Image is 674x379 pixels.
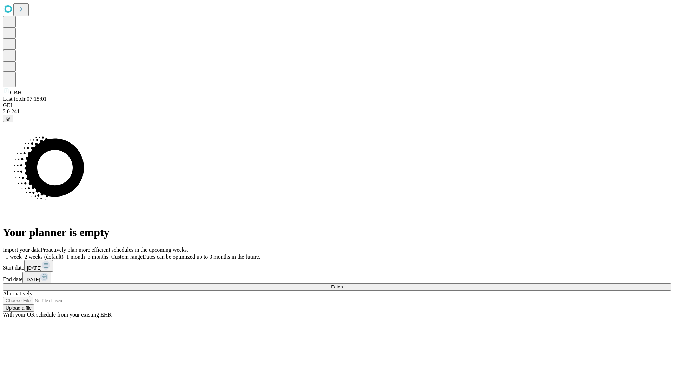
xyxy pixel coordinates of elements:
[66,254,85,260] span: 1 month
[88,254,108,260] span: 3 months
[6,116,11,121] span: @
[3,260,671,272] div: Start date
[24,260,53,272] button: [DATE]
[331,284,343,290] span: Fetch
[25,254,64,260] span: 2 weeks (default)
[3,247,41,253] span: Import your data
[3,304,34,312] button: Upload a file
[3,115,13,122] button: @
[3,272,671,283] div: End date
[3,226,671,239] h1: Your planner is empty
[3,291,32,297] span: Alternatively
[27,265,42,271] span: [DATE]
[3,312,112,318] span: With your OR schedule from your existing EHR
[143,254,260,260] span: Dates can be optimized up to 3 months in the future.
[3,96,47,102] span: Last fetch: 07:15:01
[3,102,671,108] div: GEI
[10,89,22,95] span: GBH
[22,272,51,283] button: [DATE]
[25,277,40,282] span: [DATE]
[3,108,671,115] div: 2.0.241
[41,247,188,253] span: Proactively plan more efficient schedules in the upcoming weeks.
[6,254,22,260] span: 1 week
[3,283,671,291] button: Fetch
[111,254,143,260] span: Custom range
